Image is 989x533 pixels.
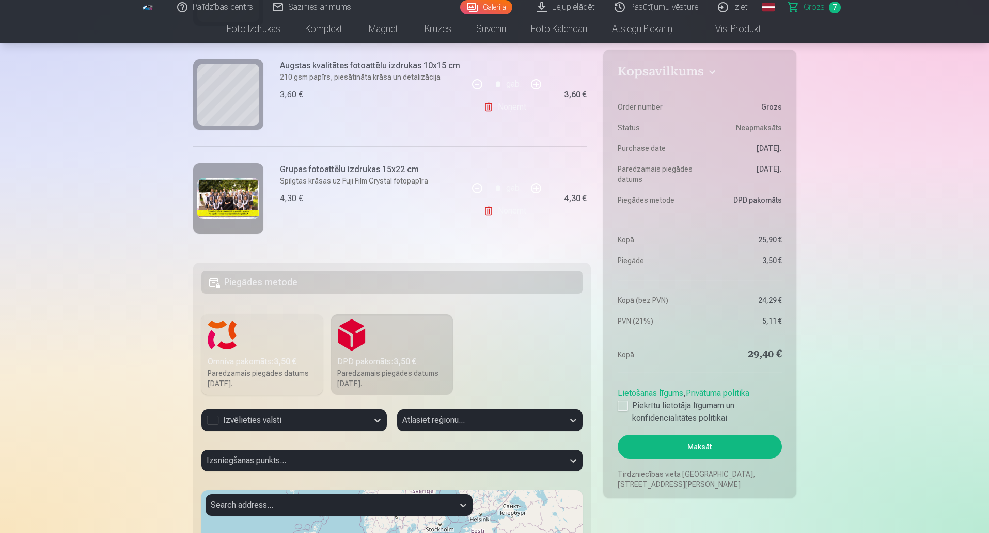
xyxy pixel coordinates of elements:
h5: Piegādes metode [201,271,583,294]
a: Suvenīri [464,14,519,43]
dd: [DATE]. [705,143,782,154]
a: Lietošanas līgums [618,388,683,398]
div: 3,60 € [564,92,587,98]
div: 3,60 € [280,88,303,101]
label: Piekrītu lietotāja līgumam un konfidencialitātes politikai [618,400,781,424]
dd: 5,11 € [705,316,782,326]
p: Spilgtas krāsas uz Fuji Film Crystal fotopapīra [280,176,428,186]
dt: Kopā (bez PVN) [618,295,695,306]
dd: [DATE]. [705,164,782,185]
dt: Kopā [618,235,695,245]
dt: Kopā [618,347,695,362]
dt: Paredzamais piegādes datums [618,164,695,185]
dt: Order number [618,102,695,112]
p: 210 gsm papīrs, piesātināta krāsa un detalizācija [280,72,460,82]
dd: 25,90 € [705,235,782,245]
a: Noņemt [483,97,530,117]
a: Noņemt [483,201,530,221]
div: Omniva pakomāts : [208,356,317,368]
a: Visi produkti [686,14,775,43]
p: Tirdzniecības vieta [GEOGRAPHIC_DATA], [STREET_ADDRESS][PERSON_NAME] [618,469,781,490]
div: Paredzamais piegādes datums [DATE]. [208,368,317,389]
a: Atslēgu piekariņi [600,14,686,43]
span: 7 [829,2,841,13]
a: Komplekti [293,14,356,43]
dd: 29,40 € [705,347,782,362]
button: Maksāt [618,435,781,459]
a: Privātuma politika [686,388,749,398]
a: Foto izdrukas [214,14,293,43]
img: /fa1 [143,4,154,10]
dd: 24,29 € [705,295,782,306]
dt: Piegāde [618,255,695,266]
h6: Augstas kvalitātes fotoattēlu izdrukas 10x15 cm [280,59,460,72]
h6: Grupas fotoattēlu izdrukas 15x22 cm [280,163,428,176]
div: , [618,383,781,424]
b: 3,50 € [394,357,416,367]
a: Foto kalendāri [519,14,600,43]
dt: Piegādes metode [618,195,695,205]
dd: Grozs [705,102,782,112]
div: gab. [506,176,522,201]
div: gab. [506,72,522,97]
dd: 3,50 € [705,255,782,266]
b: 3,50 € [274,357,296,367]
div: DPD pakomāts : [337,356,447,368]
span: Grozs [804,1,825,13]
dt: PVN (21%) [618,316,695,326]
div: Izvēlieties valsti [207,414,363,427]
div: 4,30 € [280,192,303,205]
dt: Status [618,123,695,133]
div: 4,30 € [564,195,587,202]
dt: Purchase date [618,143,695,154]
span: Neapmaksāts [736,123,782,133]
div: Paredzamais piegādes datums [DATE]. [337,368,447,389]
dd: DPD pakomāts [705,195,782,205]
a: Magnēti [356,14,412,43]
a: Krūzes [412,14,464,43]
button: Kopsavilkums [618,64,781,83]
